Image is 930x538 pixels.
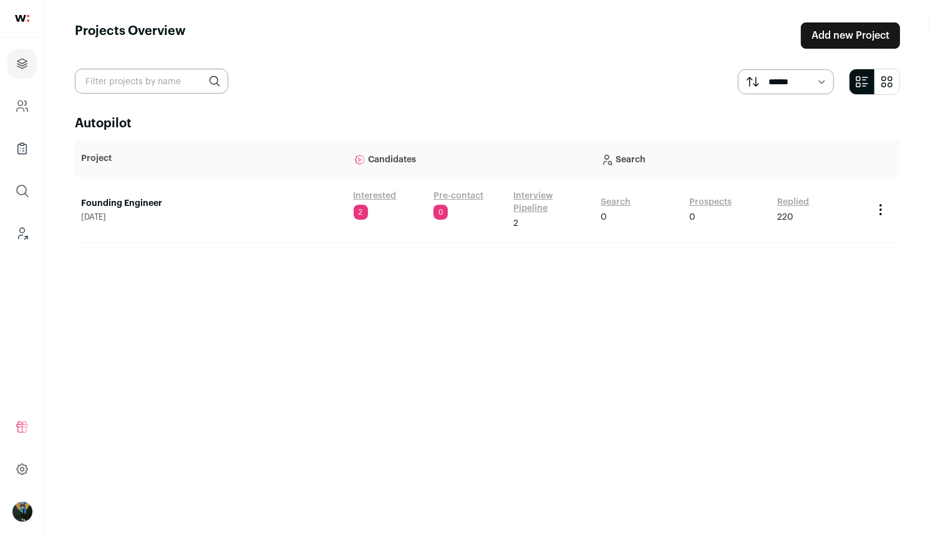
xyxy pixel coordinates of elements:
[12,502,32,522] button: Open dropdown
[801,22,900,49] a: Add new Project
[778,211,794,223] span: 220
[778,196,810,208] a: Replied
[354,190,397,202] a: Interested
[601,196,631,208] a: Search
[7,49,37,79] a: Projects
[689,196,732,208] a: Prospects
[689,211,695,223] span: 0
[75,22,186,49] h1: Projects Overview
[873,202,888,217] button: Project Actions
[12,502,32,522] img: 12031951-medium_jpg
[354,205,368,220] span: 2
[7,91,37,121] a: Company and ATS Settings
[513,217,518,230] span: 2
[81,197,341,210] a: Founding Engineer
[434,205,448,220] span: 0
[7,218,37,248] a: Leads (Backoffice)
[601,211,607,223] span: 0
[513,190,588,215] a: Interview Pipeline
[81,152,341,165] p: Project
[75,69,228,94] input: Filter projects by name
[354,146,589,171] p: Candidates
[75,115,900,132] h2: Autopilot
[15,15,29,22] img: wellfound-shorthand-0d5821cbd27db2630d0214b213865d53afaa358527fdda9d0ea32b1df1b89c2c.svg
[81,212,341,222] span: [DATE]
[601,146,861,171] p: Search
[7,134,37,164] a: Company Lists
[434,190,483,202] a: Pre-contact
